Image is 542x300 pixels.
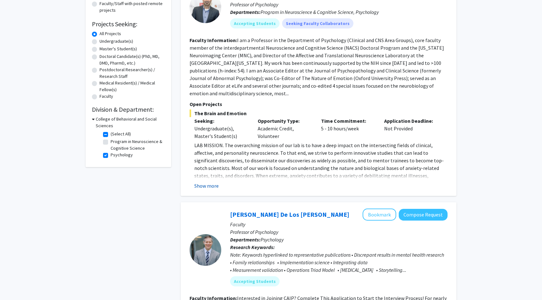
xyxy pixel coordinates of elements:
a: [PERSON_NAME] De Los [PERSON_NAME] [230,210,349,218]
label: Program in Neuroscience & Cognitive Science [111,138,163,152]
label: Postdoctoral Researcher(s) / Research Staff [100,66,165,80]
label: Psychology [111,152,133,158]
label: Faculty/Staff with posted remote projects [100,0,165,14]
b: Departments: [230,9,261,15]
p: Seeking: [194,117,248,125]
p: LAB MISSION. The overarching mission of our lab is to have a deep impact on the intersecting fiel... [194,141,448,263]
h2: Projects Seeking: [92,20,165,28]
p: Professor of Psychology [230,1,448,8]
div: Not Provided [379,117,443,140]
p: Opportunity Type: [258,117,312,125]
iframe: Chat [5,272,27,295]
span: Psychology [261,236,284,243]
mat-chip: Accepting Students [230,18,280,28]
p: Faculty [230,221,448,228]
span: Program in Neuroscience & Cognitive Science, Psychology [261,9,379,15]
h3: College of Behavioral and Social Sciences [96,116,165,129]
p: Professor of Psychology [230,228,448,236]
div: 5 - 10 hours/week [316,117,380,140]
label: Doctoral Candidate(s) (PhD, MD, DMD, PharmD, etc.) [100,53,165,66]
b: Departments: [230,236,261,243]
button: Show more [194,182,219,190]
p: Time Commitment: [321,117,375,125]
h2: Division & Department: [92,106,165,113]
b: Research Keywords: [230,244,275,250]
label: (Select All) [111,131,131,137]
b: Faculty Information: [190,37,237,43]
p: Application Deadline: [384,117,438,125]
label: Master's Student(s) [100,46,137,52]
fg-read-more: I am a Professor in the Department of Psychology (Clinical and CNS Area Groups), core faculty mem... [190,37,444,97]
div: Academic Credit, Volunteer [253,117,316,140]
label: Faculty [100,93,113,100]
label: All Projects [100,30,121,37]
label: Undergraduate(s) [100,38,133,45]
p: Open Projects [190,100,448,108]
div: Note: Keywords hyperlinked to representative publications • Discrepant results in mental health r... [230,251,448,274]
button: Add Andres De Los Reyes to Bookmarks [363,209,396,221]
div: Undergraduate(s), Master's Student(s) [194,125,248,140]
label: Medical Resident(s) / Medical Fellow(s) [100,80,165,93]
span: The Brain and Emotion [190,109,448,117]
mat-chip: Accepting Students [230,276,280,286]
mat-chip: Seeking Faculty Collaborators [282,18,353,28]
button: Compose Request to Andres De Los Reyes [399,209,448,221]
